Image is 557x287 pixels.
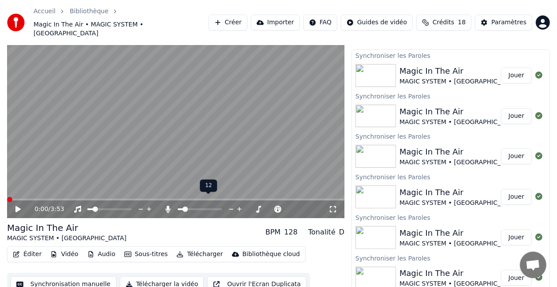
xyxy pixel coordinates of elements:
[501,68,532,83] button: Jouer
[400,186,519,199] div: Magic In The Air
[352,253,550,263] div: Synchroniser les Paroles
[34,205,48,214] span: 0:00
[400,65,519,77] div: Magic In The Air
[400,227,519,239] div: Magic In The Air
[352,91,550,101] div: Synchroniser les Paroles
[200,180,217,192] div: 12
[341,15,413,30] button: Guides de vidéo
[251,15,300,30] button: Importer
[7,234,127,243] div: MAGIC SYSTEM • [GEOGRAPHIC_DATA]
[121,248,172,261] button: Sous-titres
[84,248,119,261] button: Audio
[352,50,550,60] div: Synchroniser les Paroles
[416,15,471,30] button: Crédits18
[491,18,527,27] div: Paramètres
[400,146,519,158] div: Magic In The Air
[34,20,209,38] span: Magic In The Air • MAGIC SYSTEM • [GEOGRAPHIC_DATA]
[352,171,550,182] div: Synchroniser les Paroles
[34,7,56,16] a: Accueil
[501,189,532,205] button: Jouer
[284,227,298,238] div: 128
[475,15,532,30] button: Paramètres
[501,230,532,245] button: Jouer
[9,248,45,261] button: Éditer
[520,252,546,278] div: Ouvrir le chat
[265,227,280,238] div: BPM
[308,227,336,238] div: Tonalité
[352,131,550,141] div: Synchroniser les Paroles
[458,18,466,27] span: 18
[209,15,247,30] button: Créer
[339,227,344,238] div: D
[400,158,519,167] div: MAGIC SYSTEM • [GEOGRAPHIC_DATA]
[352,212,550,223] div: Synchroniser les Paroles
[400,106,519,118] div: Magic In The Air
[7,14,25,31] img: youka
[303,15,337,30] button: FAQ
[501,270,532,286] button: Jouer
[47,248,82,261] button: Vidéo
[173,248,226,261] button: Télécharger
[7,222,127,234] div: Magic In The Air
[400,77,519,86] div: MAGIC SYSTEM • [GEOGRAPHIC_DATA]
[50,205,64,214] span: 3:53
[400,199,519,208] div: MAGIC SYSTEM • [GEOGRAPHIC_DATA]
[70,7,108,16] a: Bibliothèque
[400,239,519,248] div: MAGIC SYSTEM • [GEOGRAPHIC_DATA]
[400,267,519,279] div: Magic In The Air
[34,7,209,38] nav: breadcrumb
[34,205,56,214] div: /
[501,108,532,124] button: Jouer
[433,18,454,27] span: Crédits
[400,118,519,127] div: MAGIC SYSTEM • [GEOGRAPHIC_DATA]
[501,148,532,164] button: Jouer
[243,250,300,259] div: Bibliothèque cloud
